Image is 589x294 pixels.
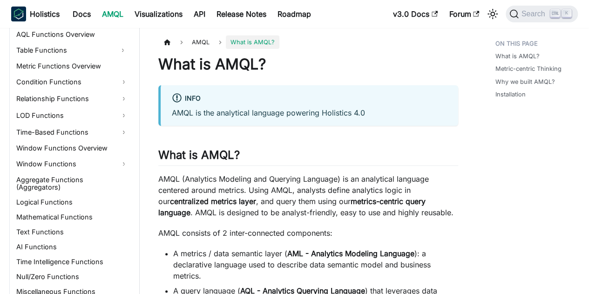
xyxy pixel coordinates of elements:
a: Window Functions [14,157,131,171]
a: v3.0 Docs [387,7,443,21]
a: Condition Functions [14,75,131,89]
a: Forum [443,7,485,21]
a: Table Functions [14,43,115,58]
strong: centralized metrics layer [170,197,256,206]
span: AMQL [187,35,214,49]
a: Mathematical Functions [14,211,131,224]
button: Switch between dark and light mode (currently light mode) [485,7,500,21]
button: Expand sidebar category 'Table Functions' [115,43,131,58]
span: What is AMQL? [226,35,279,49]
a: Release Notes [211,7,272,21]
a: Aggregate Functions (Aggregators) [14,173,131,194]
h1: What is AMQL? [158,55,458,74]
img: Holistics [11,7,26,21]
a: Metric Functions Overview [14,60,131,73]
a: Logical Functions [14,196,131,209]
p: AMQL is the analytical language powering Holistics 4.0 [172,107,447,118]
a: AQL Functions Overview [14,28,131,41]
a: Null/Zero Functions [14,270,131,283]
p: AMQL consists of 2 inter-connected components: [158,227,458,239]
div: info [172,93,447,105]
li: A metrics / data semantic layer ( ): a declarative language used to describe data semantic model ... [173,248,458,281]
button: Search (Ctrl+K) [506,6,578,22]
a: Text Functions [14,226,131,239]
a: Why we built AMQL? [495,77,555,86]
a: Relationship Functions [14,91,131,106]
a: HolisticsHolistics [11,7,60,21]
strong: AML - Analytics Modeling Language [287,249,414,258]
a: Metric-centric Thinking [495,64,562,73]
a: Installation [495,90,526,99]
a: Time-Based Functions [14,125,131,140]
a: API [188,7,211,21]
b: Holistics [30,8,60,20]
p: AMQL (Analytics Modeling and Querying Language) is an analytical language centered around metrics... [158,173,458,218]
h2: What is AMQL? [158,148,458,166]
a: Visualizations [129,7,188,21]
a: Home page [158,35,176,49]
a: LOD Functions [14,108,131,123]
a: AI Functions [14,240,131,253]
a: Roadmap [272,7,317,21]
a: AMQL [96,7,129,21]
a: What is AMQL? [495,52,540,61]
nav: Breadcrumbs [158,35,458,49]
span: Search [519,10,551,18]
a: Window Functions Overview [14,142,131,155]
kbd: K [562,9,571,18]
a: Time Intelligence Functions [14,255,131,268]
a: Docs [67,7,96,21]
